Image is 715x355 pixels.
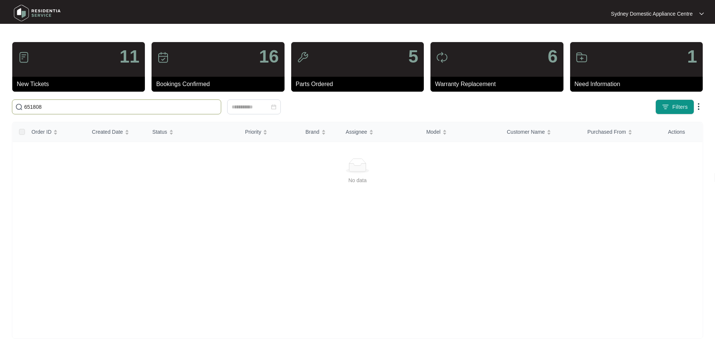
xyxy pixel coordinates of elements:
[24,103,218,111] input: Search by Order Id, Assignee Name, Customer Name, Brand and Model
[245,128,261,136] span: Priority
[259,48,279,66] p: 16
[576,51,588,63] img: icon
[299,122,340,142] th: Brand
[15,103,23,111] img: search-icon
[420,122,501,142] th: Model
[408,48,418,66] p: 5
[305,128,319,136] span: Brand
[297,51,309,63] img: icon
[296,80,424,89] p: Parts Ordered
[501,122,581,142] th: Customer Name
[435,80,563,89] p: Warranty Replacement
[26,122,86,142] th: Order ID
[346,128,367,136] span: Assignee
[32,128,52,136] span: Order ID
[436,51,448,63] img: icon
[86,122,146,142] th: Created Date
[120,48,139,66] p: 11
[662,103,669,111] img: filter icon
[662,122,702,142] th: Actions
[92,128,123,136] span: Created Date
[426,128,441,136] span: Model
[694,102,703,111] img: dropdown arrow
[655,99,694,114] button: filter iconFilters
[587,128,626,136] span: Purchased From
[156,80,284,89] p: Bookings Confirmed
[157,51,169,63] img: icon
[575,80,703,89] p: Need Information
[18,51,30,63] img: icon
[611,10,693,18] p: Sydney Domestic Appliance Centre
[239,122,299,142] th: Priority
[507,128,545,136] span: Customer Name
[11,2,63,24] img: residentia service logo
[146,122,239,142] th: Status
[17,80,145,89] p: New Tickets
[699,12,704,16] img: dropdown arrow
[581,122,662,142] th: Purchased From
[22,176,693,184] div: No data
[152,128,167,136] span: Status
[548,48,558,66] p: 6
[672,103,688,111] span: Filters
[340,122,420,142] th: Assignee
[687,48,697,66] p: 1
